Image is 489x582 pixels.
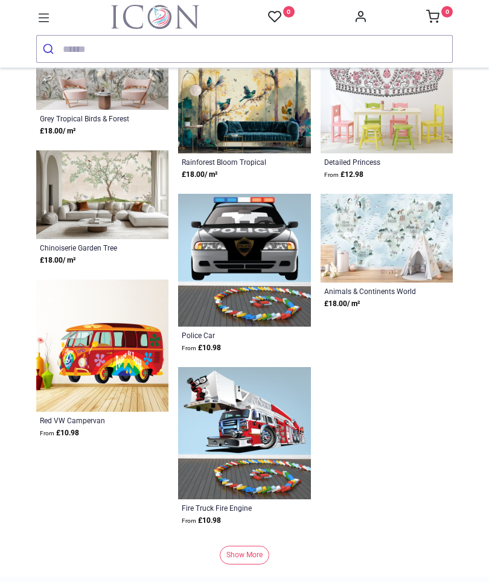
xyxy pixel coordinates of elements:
[37,36,63,62] button: Submit
[178,367,310,499] img: Fire Truck Fire Engine Wall Sticker
[426,13,453,23] a: 0
[220,546,269,564] a: Show More
[178,65,310,153] img: Rainforest Bloom Tropical Wall Mural Wallpaper
[324,171,339,178] span: From
[40,243,140,252] a: Chinoiserie Garden Tree Wallpaper
[182,345,196,351] span: From
[40,126,75,137] strong: £ 18.00 / m²
[354,13,367,23] a: Account Info
[40,114,140,123] a: Grey Tropical Birds & Forest Chinoiserie Wallpaper
[40,430,54,436] span: From
[324,298,360,310] strong: £ 18.00 / m²
[321,21,453,153] img: Detailed Princess Crown Wall Sticker
[182,330,282,340] a: Police Car
[283,6,295,18] sup: 0
[40,427,79,439] strong: £ 10.98
[324,286,424,296] a: Animals & Continents World Map Childrens Nursery Wallpaper
[324,169,363,181] strong: £ 12.98
[441,6,453,18] sup: 0
[182,342,221,354] strong: £ 10.98
[268,10,295,25] a: 0
[178,194,310,326] img: Police Car Wall Sticker
[40,255,75,266] strong: £ 18.00 / m²
[182,157,282,167] a: Rainforest Bloom Tropical Wallpaper
[111,5,199,29] a: Logo of Icon Wall Stickers
[182,503,282,513] a: Fire Truck Fire Engine
[36,150,168,239] img: Chinoiserie Garden Tree Wall Mural Wallpaper
[182,169,217,181] strong: £ 18.00 / m²
[40,415,140,425] a: Red VW Campervan
[111,5,199,29] img: Icon Wall Stickers
[182,515,221,526] strong: £ 10.98
[321,194,453,283] img: Animals & Continents World Map Childrens Nursery Wall Mural Wallpaper
[36,280,168,412] img: Red VW Campervan Wall Sticker
[182,517,196,524] span: From
[324,157,424,167] a: Detailed Princess [PERSON_NAME]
